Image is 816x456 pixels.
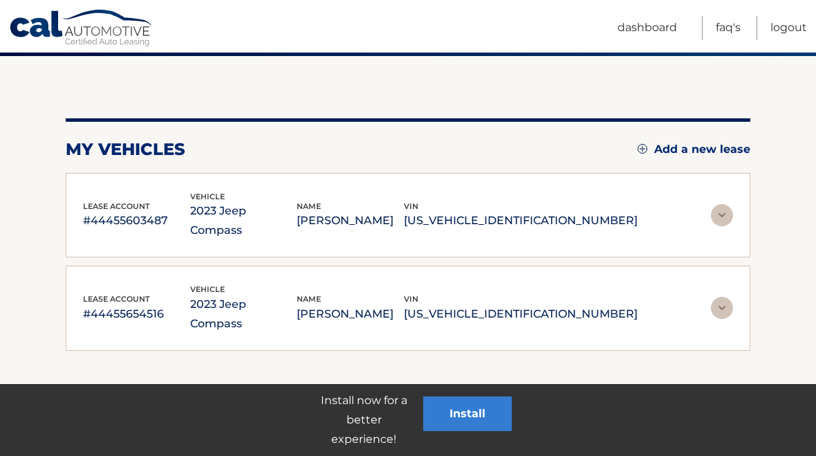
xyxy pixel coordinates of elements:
[190,192,225,201] span: vehicle
[404,201,418,211] span: vin
[83,211,190,230] p: #44455603487
[716,16,741,40] a: FAQ's
[9,9,154,49] a: Cal Automotive
[190,284,225,294] span: vehicle
[190,201,297,240] p: 2023 Jeep Compass
[423,396,512,431] button: Install
[711,204,733,226] img: accordion-rest.svg
[404,211,638,230] p: [US_VEHICLE_IDENTIFICATION_NUMBER]
[66,139,185,160] h2: my vehicles
[638,144,647,154] img: add.svg
[638,143,750,156] a: Add a new lease
[297,304,404,324] p: [PERSON_NAME]
[297,294,321,304] span: name
[297,211,404,230] p: [PERSON_NAME]
[190,295,297,334] p: 2023 Jeep Compass
[770,16,807,40] a: Logout
[83,201,150,211] span: lease account
[711,297,733,319] img: accordion-rest.svg
[83,304,190,324] p: #44455654516
[297,201,321,211] span: name
[304,391,423,449] p: Install now for a better experience!
[404,304,638,324] p: [US_VEHICLE_IDENTIFICATION_NUMBER]
[83,294,150,304] span: lease account
[404,294,418,304] span: vin
[618,16,677,40] a: Dashboard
